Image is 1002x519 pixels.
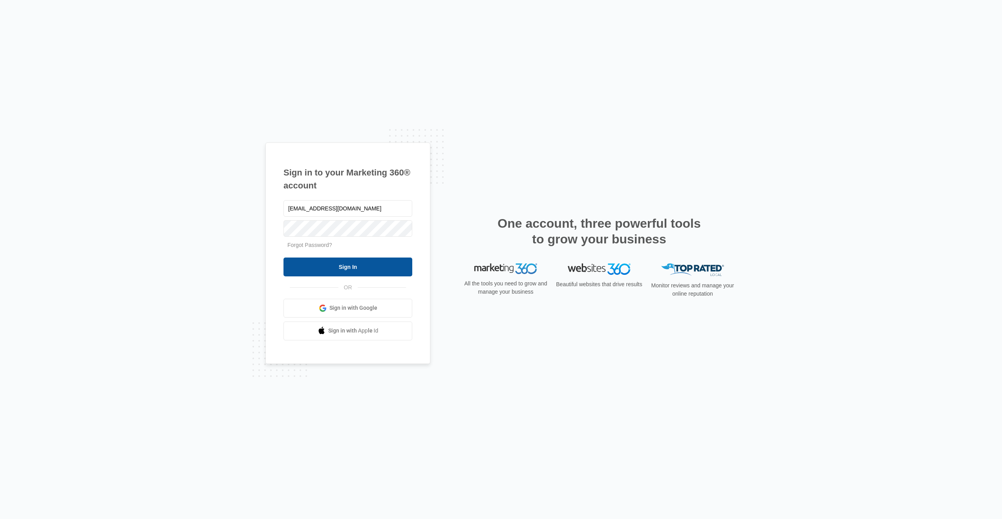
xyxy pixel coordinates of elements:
input: Sign In [283,258,412,276]
a: Forgot Password? [287,242,332,248]
input: Email [283,200,412,217]
h1: Sign in to your Marketing 360® account [283,166,412,192]
a: Sign in with Google [283,299,412,318]
span: OR [338,283,358,292]
img: Top Rated Local [661,263,724,276]
h2: One account, three powerful tools to grow your business [495,216,703,247]
img: Marketing 360 [474,263,537,274]
p: All the tools you need to grow and manage your business [462,280,550,296]
img: Websites 360 [568,263,631,275]
p: Beautiful websites that drive results [555,280,643,289]
span: Sign in with Google [329,304,377,312]
span: Sign in with Apple Id [328,327,378,335]
p: Monitor reviews and manage your online reputation [649,281,737,298]
a: Sign in with Apple Id [283,322,412,340]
